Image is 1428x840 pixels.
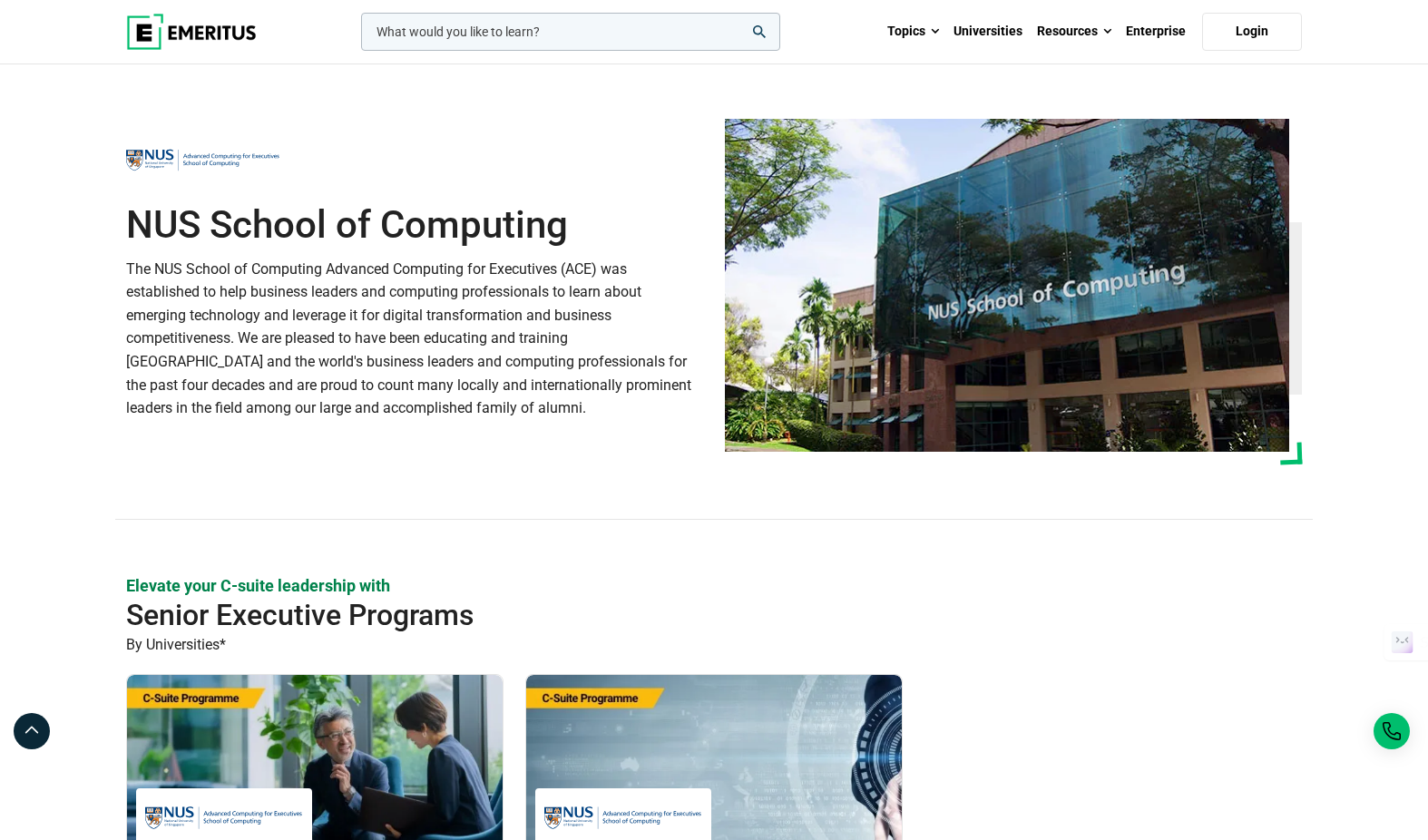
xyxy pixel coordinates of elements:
h1: NUS School of Computing [126,202,703,248]
h2: Senior Executive Programs [126,597,1184,633]
p: Elevate your C-suite leadership with [126,574,1302,597]
p: By Universities* [126,633,1302,657]
img: NUS School of Computing [126,141,280,181]
input: woocommerce-product-search-field-0 [361,13,780,51]
p: The NUS School of Computing Advanced Computing for Executives (ACE) was established to help busin... [126,258,703,420]
img: NUS School of Computing [544,797,702,838]
img: NUS School of Computing [725,119,1289,452]
a: Login [1202,13,1302,51]
img: NUS School of Computing [145,797,303,838]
